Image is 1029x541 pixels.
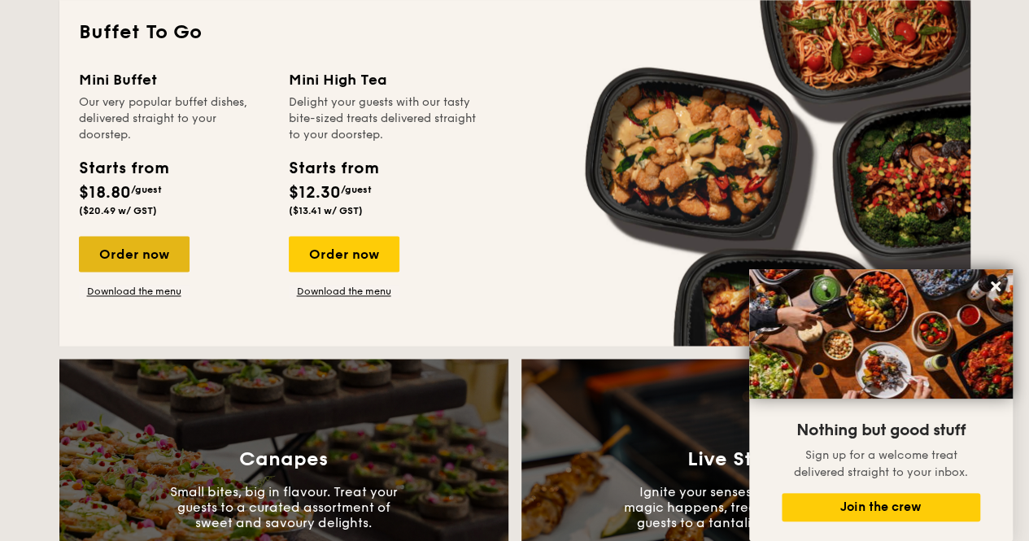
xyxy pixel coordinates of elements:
[289,205,363,216] span: ($13.41 w/ GST)
[239,447,328,470] h3: Canapes
[79,285,190,298] a: Download the menu
[687,447,804,470] h3: Live Station
[794,448,968,479] span: Sign up for a welcome treat delivered straight to your inbox.
[79,20,951,46] h2: Buffet To Go
[162,483,406,530] p: Small bites, big in flavour. Treat your guests to a curated assortment of sweet and savoury delig...
[289,156,377,181] div: Starts from
[983,273,1009,299] button: Close
[749,269,1013,399] img: DSC07876-Edit02-Large.jpeg
[131,184,162,195] span: /guest
[79,68,269,91] div: Mini Buffet
[289,236,399,272] div: Order now
[341,184,372,195] span: /guest
[289,285,399,298] a: Download the menu
[624,483,868,530] p: Ignite your senses, where culinary magic happens, treating you and your guests to a tantalising e...
[289,68,479,91] div: Mini High Tea
[79,205,157,216] span: ($20.49 w/ GST)
[79,236,190,272] div: Order now
[79,183,131,203] span: $18.80
[289,94,479,143] div: Delight your guests with our tasty bite-sized treats delivered straight to your doorstep.
[782,493,980,521] button: Join the crew
[796,421,966,440] span: Nothing but good stuff
[79,94,269,143] div: Our very popular buffet dishes, delivered straight to your doorstep.
[289,183,341,203] span: $12.30
[79,156,168,181] div: Starts from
